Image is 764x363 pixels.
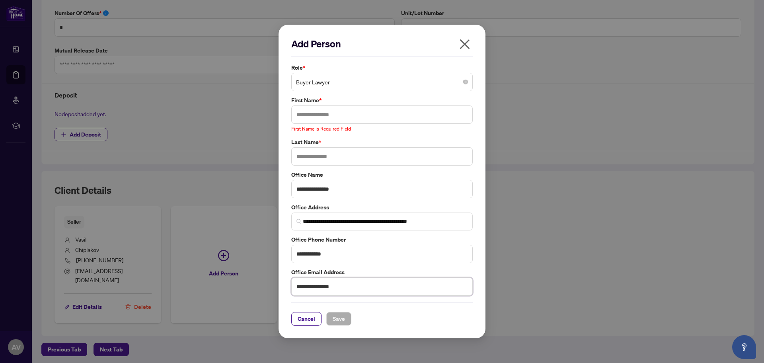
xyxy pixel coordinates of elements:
label: Office Email Address [291,268,473,277]
span: Cancel [298,312,315,325]
label: Office Address [291,203,473,212]
label: Last Name [291,138,473,146]
span: Buyer Lawyer [296,74,468,90]
label: Office Name [291,170,473,179]
img: search_icon [296,219,301,224]
label: Role [291,63,473,72]
h2: Add Person [291,37,473,50]
span: close-circle [463,80,468,84]
span: close [458,38,471,51]
button: Save [326,312,351,326]
button: Open asap [732,335,756,359]
button: Cancel [291,312,322,326]
span: First Name is Required Field [291,126,351,132]
label: First Name [291,96,473,105]
label: Office Phone Number [291,235,473,244]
